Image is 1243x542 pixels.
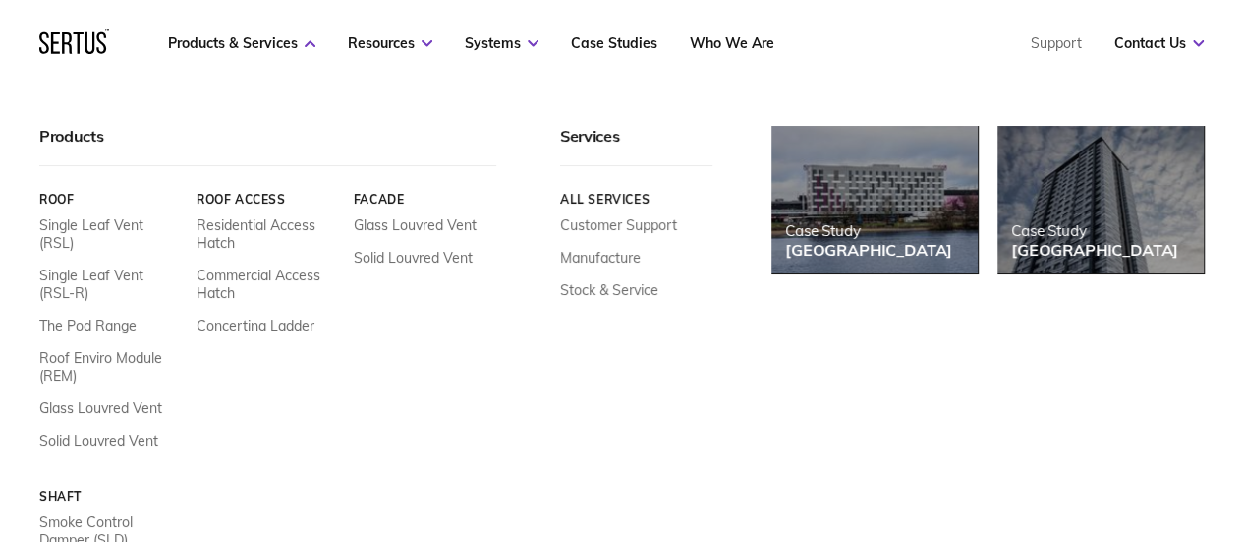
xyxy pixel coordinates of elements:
a: Case Study[GEOGRAPHIC_DATA] [771,126,978,273]
div: Services [560,126,712,166]
a: Customer Support [560,216,677,234]
a: Roof Enviro Module (REM) [39,349,182,385]
a: Single Leaf Vent (RSL) [39,216,182,252]
div: Case Study [1011,221,1178,240]
a: Case Studies [571,34,657,52]
a: Resources [348,34,432,52]
a: Manufacture [560,249,641,267]
a: Glass Louvred Vent [354,216,477,234]
a: Shaft [39,489,182,504]
a: The Pod Range [39,317,137,334]
a: Solid Louvred Vent [354,249,473,267]
a: Systems [465,34,538,52]
a: Facade [354,192,496,207]
a: Who We Are [690,34,774,52]
a: Residential Access Hatch [197,216,339,252]
div: Case Study [785,221,952,240]
a: Glass Louvred Vent [39,399,162,417]
a: Roof [39,192,182,207]
a: Single Leaf Vent (RSL-R) [39,267,182,302]
a: Products & Services [168,34,315,52]
div: [GEOGRAPHIC_DATA] [1011,240,1178,260]
a: Concertina Ladder [197,317,314,334]
iframe: Chat Widget [889,314,1243,542]
a: All services [560,192,712,207]
a: Support [1031,34,1082,52]
a: Case Study[GEOGRAPHIC_DATA] [997,126,1204,273]
a: Roof Access [197,192,339,207]
a: Solid Louvred Vent [39,432,158,450]
a: Stock & Service [560,281,658,299]
a: Contact Us [1114,34,1204,52]
div: Products [39,126,496,166]
a: Commercial Access Hatch [197,267,339,302]
div: [GEOGRAPHIC_DATA] [785,240,952,260]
